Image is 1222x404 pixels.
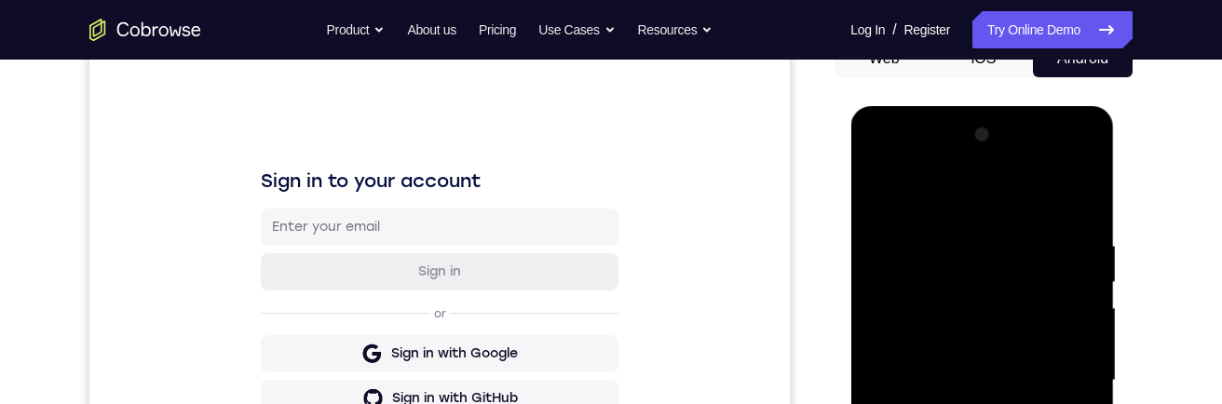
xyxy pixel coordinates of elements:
button: Product [327,11,386,48]
div: Sign in with Google [302,304,428,323]
span: / [892,19,896,41]
button: Resources [638,11,713,48]
p: or [341,266,360,281]
button: Sign in with GitHub [171,340,529,377]
h1: Sign in to your account [171,128,529,154]
a: About us [407,11,455,48]
a: Go to the home page [89,19,201,41]
input: Enter your email [183,178,518,196]
a: Log In [850,11,885,48]
a: Pricing [479,11,516,48]
a: Try Online Demo [972,11,1133,48]
button: Use Cases [538,11,615,48]
button: Sign in with Google [171,295,529,332]
button: Sign in [171,213,529,250]
div: Sign in with GitHub [303,349,428,368]
a: Register [904,11,950,48]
